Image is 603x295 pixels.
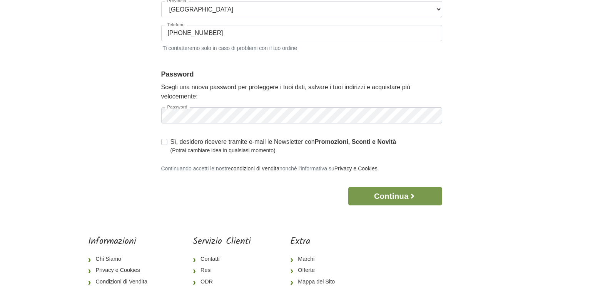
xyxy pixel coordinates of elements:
[290,276,341,288] a: Mappa del Sito
[315,138,396,145] strong: Promozioni, Sconti e Novità
[161,165,379,172] small: Continuando accetti le nostre nonchè l'informativa su .
[88,253,154,265] a: Chi Siamo
[380,236,515,263] iframe: fb:page Facebook Social Plugin
[348,187,442,205] button: Continua
[88,265,154,276] a: Privacy e Cookies
[161,43,442,52] small: Ti contatteremo solo in caso di problemi con il tuo ordine
[170,137,396,155] label: Sì, desidero ricevere tramite e-mail le Newsletter con
[231,165,279,172] a: condizioni di vendita
[193,236,251,247] h5: Servizio Clienti
[334,165,378,172] a: Privacy e Cookies
[161,83,442,101] p: Scegli una nuova password per proteggere i tuoi dati, salvare i tuoi indirizzi e acquistare più v...
[290,265,341,276] a: Offerte
[290,253,341,265] a: Marchi
[165,105,190,109] label: Password
[290,236,341,247] h5: Extra
[165,23,187,27] label: Telefono
[88,236,154,247] h5: Informazioni
[170,147,396,155] small: (Potrai cambiare idea in qualsiasi momento)
[88,276,154,288] a: Condizioni di Vendita
[193,265,251,276] a: Resi
[161,69,442,80] legend: Password
[193,253,251,265] a: Contatti
[193,276,251,288] a: ODR
[161,25,442,41] input: Telefono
